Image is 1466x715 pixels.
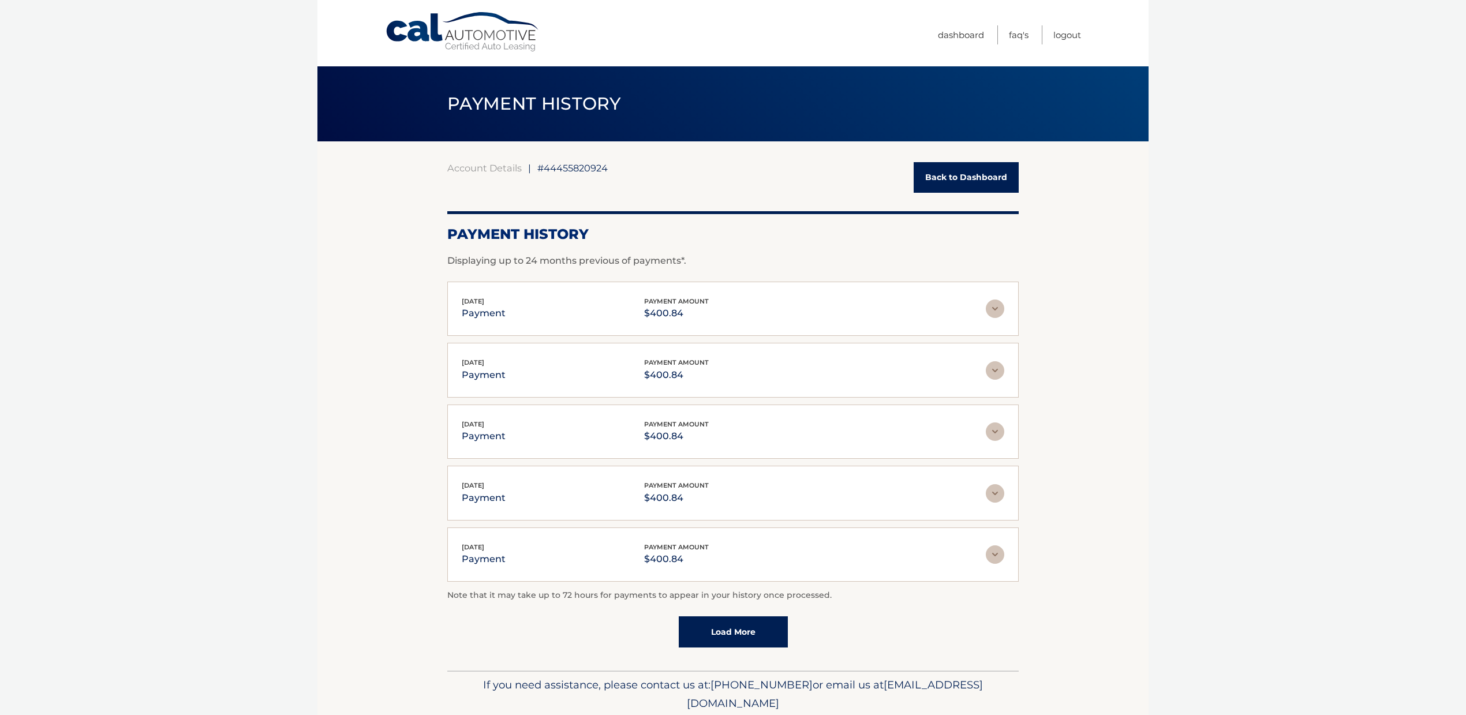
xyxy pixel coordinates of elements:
[1053,25,1081,44] a: Logout
[455,676,1011,713] p: If you need assistance, please contact us at: or email us at
[938,25,984,44] a: Dashboard
[462,543,484,551] span: [DATE]
[986,361,1004,380] img: accordion-rest.svg
[644,305,709,321] p: $400.84
[644,367,709,383] p: $400.84
[986,422,1004,441] img: accordion-rest.svg
[462,420,484,428] span: [DATE]
[462,428,506,444] p: payment
[644,297,709,305] span: payment amount
[447,162,522,174] a: Account Details
[447,254,1019,268] p: Displaying up to 24 months previous of payments*.
[1009,25,1029,44] a: FAQ's
[644,551,709,567] p: $400.84
[644,358,709,366] span: payment amount
[644,543,709,551] span: payment amount
[462,297,484,305] span: [DATE]
[537,162,608,174] span: #44455820924
[644,481,709,489] span: payment amount
[462,551,506,567] p: payment
[447,226,1019,243] h2: Payment History
[644,428,709,444] p: $400.84
[986,300,1004,318] img: accordion-rest.svg
[986,484,1004,503] img: accordion-rest.svg
[447,93,621,114] span: PAYMENT HISTORY
[385,12,541,53] a: Cal Automotive
[462,367,506,383] p: payment
[644,420,709,428] span: payment amount
[462,358,484,366] span: [DATE]
[462,305,506,321] p: payment
[710,678,813,691] span: [PHONE_NUMBER]
[528,162,531,174] span: |
[447,589,1019,602] p: Note that it may take up to 72 hours for payments to appear in your history once processed.
[914,162,1019,193] a: Back to Dashboard
[679,616,788,647] a: Load More
[687,678,983,710] span: [EMAIL_ADDRESS][DOMAIN_NAME]
[644,490,709,506] p: $400.84
[462,490,506,506] p: payment
[986,545,1004,564] img: accordion-rest.svg
[462,481,484,489] span: [DATE]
